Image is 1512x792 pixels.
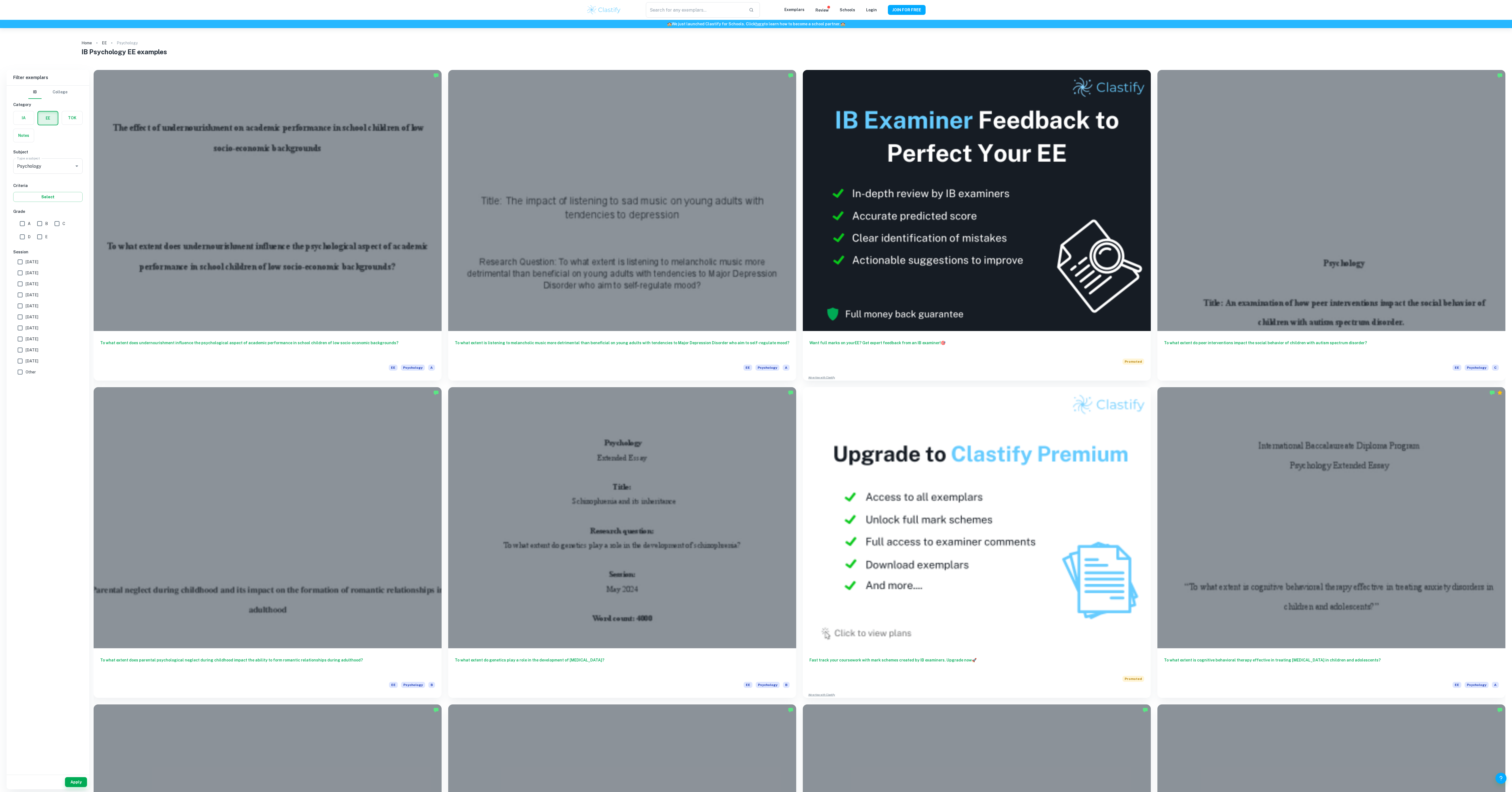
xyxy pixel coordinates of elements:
a: To what extent is cognitive behavioral therapy effective in treating [MEDICAL_DATA] in children a... [1157,387,1505,698]
label: Type a subject [17,156,40,161]
span: Other [26,369,36,375]
img: Thumbnail [803,387,1151,648]
img: Marked [433,73,439,78]
button: Select [13,192,83,202]
a: Advertise with Clastify [808,376,835,379]
button: IB [28,86,42,99]
h6: To what extent do peer interventions impact the social behavior of children with autism spectrum ... [1164,340,1499,358]
a: here [755,22,764,26]
a: To what extent does undernourishment influence the psychological aspect of academic performance i... [94,70,442,381]
img: Marked [788,73,793,78]
h6: Grade [13,208,83,215]
span: EE [1453,365,1461,371]
span: 🎯 [941,341,945,345]
span: Psychology [755,365,779,371]
button: College [53,86,67,99]
h1: IB Psychology EE examples [81,47,1431,57]
span: A [428,365,435,371]
h6: To what extent does undernourishment influence the psychological aspect of academic performance i... [100,340,435,358]
button: Notes [13,129,34,142]
span: 🏫 [667,22,672,26]
img: Marked [1497,73,1503,78]
h6: To what extent is listening to melancholic music more detrimental than beneficial on young adults... [455,340,790,358]
span: [DATE] [26,259,38,265]
span: Psychology [401,365,425,371]
img: Marked [788,390,793,395]
img: Marked [433,707,439,713]
img: Marked [1489,390,1495,395]
button: EE [38,112,58,125]
span: Psychology [1465,365,1489,371]
button: JOIN FOR FREE [888,5,926,15]
h6: Category [13,102,83,108]
h6: To what extent does parental psychological neglect during childhood impact the ability to form ro... [100,657,435,675]
h6: To what extent do genetics play a role in the development of [MEDICAL_DATA]? [455,657,790,675]
span: EE [1453,682,1461,688]
h6: Criteria [13,183,83,189]
img: Marked [1143,707,1148,713]
a: To what extent is listening to melancholic music more detrimental than beneficial on young adults... [448,70,796,381]
span: Psychology [1465,682,1489,688]
h6: Session [13,249,83,255]
button: TOK [62,111,82,124]
span: [DATE] [26,347,38,353]
p: Review [815,7,829,13]
span: EE [743,365,752,371]
span: 🚀 [972,658,977,662]
div: Filter type choice [28,86,67,99]
span: B [45,221,48,227]
span: [DATE] [26,325,38,331]
span: 🏫 [841,22,845,26]
img: Clastify logo [586,4,621,15]
img: Marked [433,390,439,395]
span: Promoted [1122,676,1144,682]
p: Psychology [117,40,138,46]
a: To what extent does parental psychological neglect during childhood impact the ability to form ro... [94,387,442,698]
span: [DATE] [26,303,38,309]
span: A [1492,682,1499,688]
img: Marked [788,707,793,713]
img: Thumbnail [803,70,1151,331]
button: IA [13,111,34,124]
a: Home [81,39,92,47]
a: To what extent do peer interventions impact the social behavior of children with autism spectrum ... [1157,70,1505,381]
a: Login [866,8,877,12]
span: C [62,221,65,227]
span: D [28,234,31,240]
img: Marked [1497,707,1503,713]
a: EE [102,39,107,47]
input: Search for any exemplars... [646,2,744,18]
span: [DATE] [26,281,38,287]
a: To what extent do genetics play a role in the development of [MEDICAL_DATA]?EEPsychologyB [448,387,796,698]
span: E [45,234,48,240]
span: Psychology [756,682,780,688]
span: A [783,365,790,371]
span: [DATE] [26,336,38,342]
span: B [428,682,435,688]
span: Promoted [1122,359,1144,365]
span: [DATE] [26,314,38,320]
span: C [1492,365,1499,371]
span: EE [389,365,398,371]
h6: Fast track your coursework with mark schemes created by IB examiners. Upgrade now [809,657,1144,669]
button: Apply [65,777,87,787]
button: Help and Feedback [1495,773,1506,784]
span: [DATE] [26,358,38,364]
h6: We just launched Clastify for Schools. Click to learn how to become a school partner. [1,21,1511,27]
span: B [783,682,790,688]
span: Psychology [401,682,425,688]
h6: Filter exemplars [7,70,89,85]
a: Advertise with Clastify [808,693,835,697]
h6: To what extent is cognitive behavioral therapy effective in treating [MEDICAL_DATA] in children a... [1164,657,1499,675]
span: EE [744,682,752,688]
p: Exemplars [784,7,804,13]
a: Schools [840,8,855,12]
span: A [28,221,31,227]
h6: Subject [13,149,83,155]
span: EE [389,682,398,688]
button: Open [73,162,81,170]
span: [DATE] [26,270,38,276]
h6: Want full marks on your EE ? Get expert feedback from an IB examiner! [809,340,1144,352]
